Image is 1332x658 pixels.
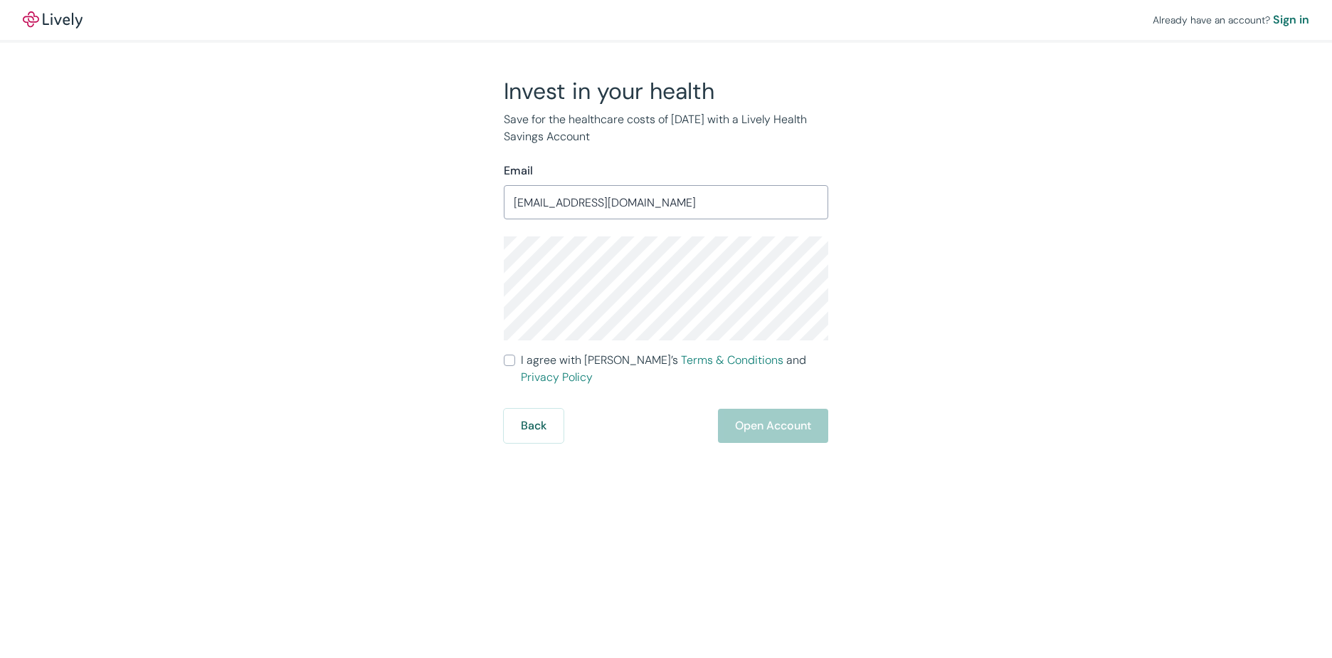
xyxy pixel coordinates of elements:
[521,370,593,385] a: Privacy Policy
[504,162,533,179] label: Email
[1153,11,1309,28] div: Already have an account?
[504,77,828,105] h2: Invest in your health
[504,111,828,145] p: Save for the healthcare costs of [DATE] with a Lively Health Savings Account
[23,11,83,28] a: LivelyLively
[1273,11,1309,28] a: Sign in
[23,11,83,28] img: Lively
[504,409,564,443] button: Back
[521,352,828,386] span: I agree with [PERSON_NAME]’s and
[681,352,783,367] a: Terms & Conditions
